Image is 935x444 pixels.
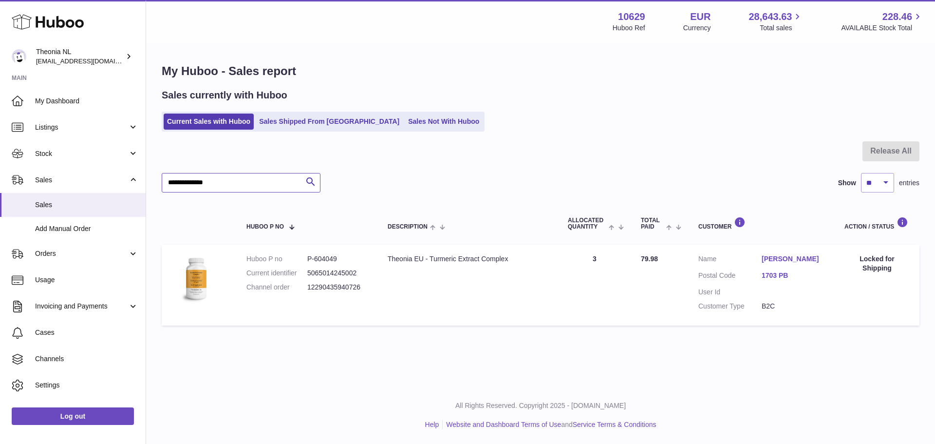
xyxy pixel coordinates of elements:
[748,10,792,23] span: 28,643.63
[35,123,128,132] span: Listings
[388,224,428,230] span: Description
[762,254,825,264] a: [PERSON_NAME]
[748,10,803,33] a: 28,643.63 Total sales
[690,10,711,23] strong: EUR
[307,269,368,278] dd: 5065014245002
[618,10,645,23] strong: 10629
[568,217,606,230] span: ALLOCATED Quantity
[899,178,919,188] span: entries
[443,420,656,429] li: and
[698,271,762,283] dt: Postal Code
[388,254,548,264] div: Theonia EU - Turmeric Extract Complex
[35,200,138,210] span: Sales
[558,245,631,326] td: 3
[246,283,307,292] dt: Channel order
[35,381,138,390] span: Settings
[12,407,134,425] a: Log out
[162,63,919,79] h1: My Huboo - Sales report
[841,10,923,33] a: 228.46 AVAILABLE Stock Total
[698,288,762,297] dt: User Id
[36,47,124,66] div: Theonia NL
[35,354,138,364] span: Channels
[35,275,138,285] span: Usage
[762,302,825,311] dd: B2C
[35,175,128,185] span: Sales
[683,23,711,33] div: Currency
[613,23,645,33] div: Huboo Ref
[35,149,128,158] span: Stock
[698,217,825,230] div: Customer
[446,421,561,428] a: Website and Dashboard Terms of Use
[307,254,368,264] dd: P-604049
[171,254,220,303] img: 106291725893031.jpg
[762,271,825,280] a: 1703 PB
[698,254,762,266] dt: Name
[573,421,656,428] a: Service Terms & Conditions
[256,114,403,130] a: Sales Shipped From [GEOGRAPHIC_DATA]
[882,10,912,23] span: 228.46
[164,114,254,130] a: Current Sales with Huboo
[35,249,128,258] span: Orders
[698,302,762,311] dt: Customer Type
[760,23,803,33] span: Total sales
[35,224,138,233] span: Add Manual Order
[35,302,128,311] span: Invoicing and Payments
[35,328,138,337] span: Cases
[246,254,307,264] dt: Huboo P no
[162,89,287,102] h2: Sales currently with Huboo
[405,114,483,130] a: Sales Not With Huboo
[35,97,138,106] span: My Dashboard
[12,49,26,64] img: info@wholesomegoods.eu
[641,217,664,230] span: Total paid
[246,269,307,278] dt: Current identifier
[307,283,368,292] dd: 12290435940726
[838,178,856,188] label: Show
[246,224,284,230] span: Huboo P no
[154,401,927,410] p: All Rights Reserved. Copyright 2025 - [DOMAIN_NAME]
[425,421,439,428] a: Help
[844,254,910,273] div: Locked for Shipping
[844,217,910,230] div: Action / Status
[36,57,143,65] span: [EMAIL_ADDRESS][DOMAIN_NAME]
[841,23,923,33] span: AVAILABLE Stock Total
[641,255,658,263] span: 79.98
